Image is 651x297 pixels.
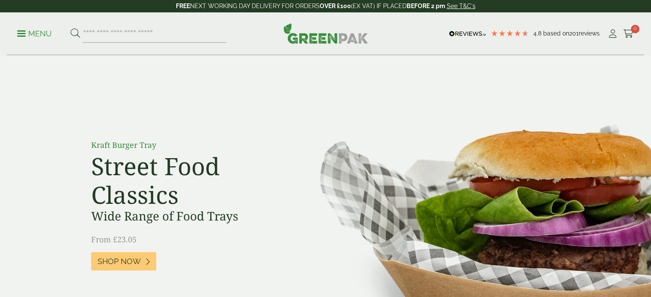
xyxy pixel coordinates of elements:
[91,139,284,151] p: Kraft Burger Tray
[17,29,52,39] p: Menu
[631,25,639,33] span: 0
[579,30,600,37] span: reviews
[543,30,569,37] span: Based on
[569,30,579,37] span: 201
[176,3,190,9] strong: FREE
[17,29,52,37] a: Menu
[623,27,634,40] a: 0
[623,29,634,38] i: Cart
[449,31,486,37] img: REVIEWS.io
[98,257,141,266] span: Shop Now
[283,23,368,44] img: GreenPak Supplies
[407,3,445,9] strong: BEFORE 2 pm
[91,252,156,271] a: Shop Now
[490,29,529,37] div: 4.79 Stars
[91,234,137,244] span: From £23.05
[91,152,284,209] h2: Street Food Classics
[533,30,543,37] span: 4.8
[607,29,618,38] i: My Account
[320,3,351,9] strong: OVER £100
[447,3,476,9] a: See T&C's
[91,209,284,223] h3: Wide Range of Food Trays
